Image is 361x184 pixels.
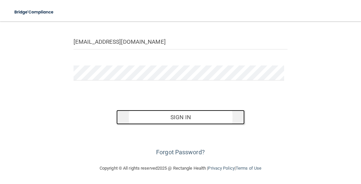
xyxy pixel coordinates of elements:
[10,5,58,19] img: bridge_compliance_login_screen.278c3ca4.svg
[156,149,205,156] a: Forgot Password?
[74,34,287,49] input: Email
[58,158,303,179] div: Copyright © All rights reserved 2025 @ Rectangle Health | |
[116,110,245,125] button: Sign In
[236,166,261,171] a: Terms of Use
[208,166,234,171] a: Privacy Policy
